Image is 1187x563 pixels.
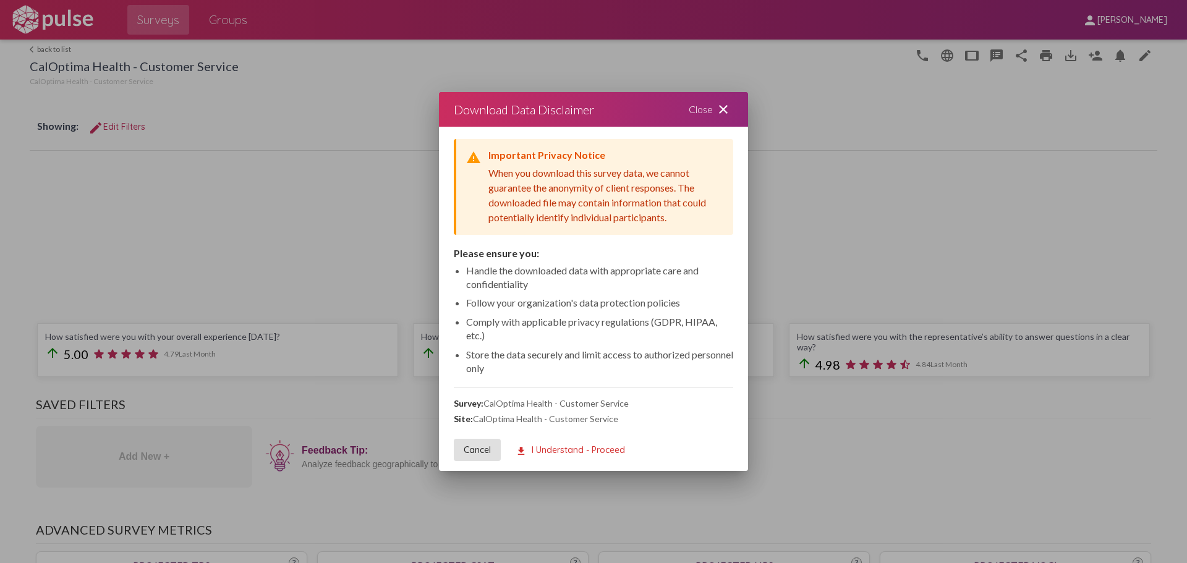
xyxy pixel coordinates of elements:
button: Cancel [454,439,501,461]
div: Close [674,92,748,127]
span: I Understand - Proceed [516,444,625,455]
mat-icon: warning [466,150,481,165]
div: When you download this survey data, we cannot guarantee the anonymity of client responses. The do... [488,166,723,225]
li: Handle the downloaded data with appropriate care and confidentiality [466,264,733,292]
button: I Understand - Proceed [506,439,635,461]
li: Store the data securely and limit access to authorized personnel only [466,348,733,376]
span: Cancel [464,444,491,455]
div: Important Privacy Notice [488,149,723,161]
div: Download Data Disclaimer [454,99,594,119]
li: Follow your organization's data protection policies [466,296,733,310]
div: CalOptima Health - Customer Service [454,413,733,424]
li: Comply with applicable privacy regulations (GDPR, HIPAA, etc.) [466,315,733,343]
div: CalOptima Health - Customer Service [454,398,733,408]
mat-icon: close [716,102,731,117]
strong: Site: [454,413,473,424]
strong: Survey: [454,398,483,408]
mat-icon: download [516,446,527,457]
div: Please ensure you: [454,247,733,259]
